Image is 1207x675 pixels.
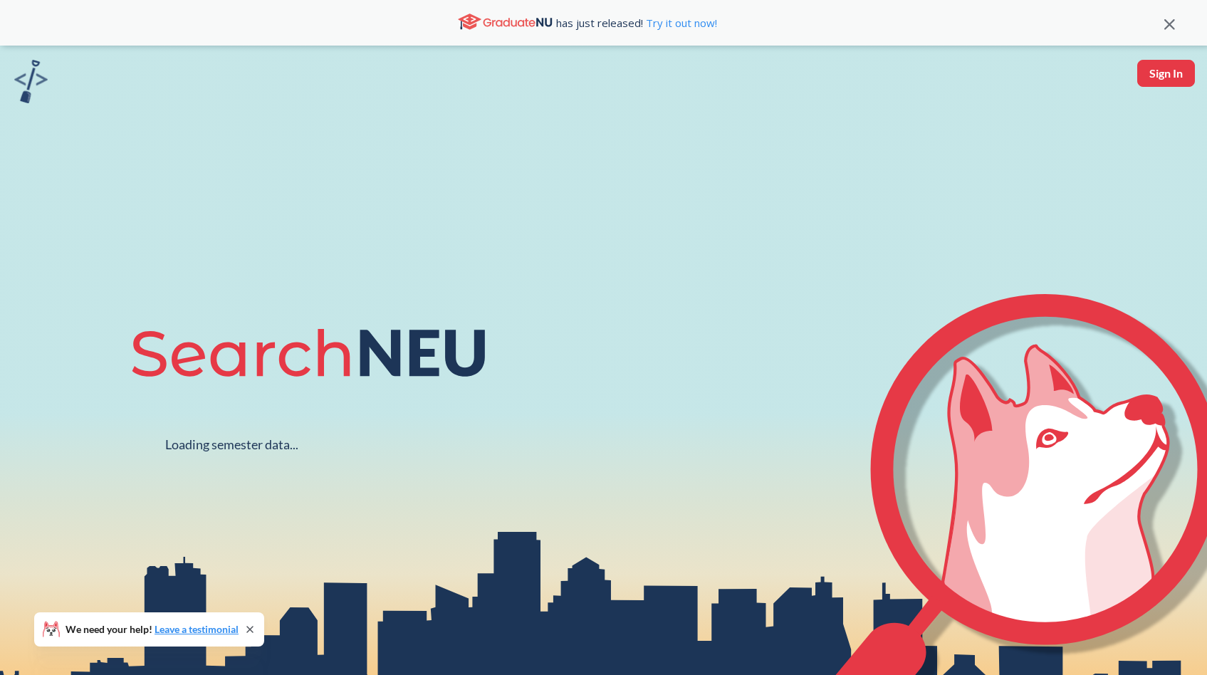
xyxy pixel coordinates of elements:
[66,624,239,634] span: We need your help!
[165,436,298,453] div: Loading semester data...
[556,15,717,31] span: has just released!
[155,623,239,635] a: Leave a testimonial
[14,60,48,108] a: sandbox logo
[643,16,717,30] a: Try it out now!
[14,60,48,103] img: sandbox logo
[1137,60,1195,87] button: Sign In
